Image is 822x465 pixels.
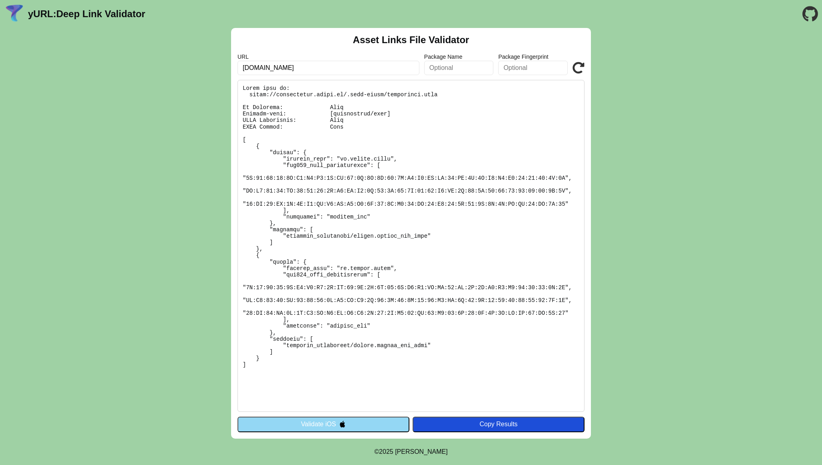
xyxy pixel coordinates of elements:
a: yURL:Deep Link Validator [28,8,145,20]
button: Validate iOS [237,417,409,432]
div: Copy Results [417,421,581,428]
a: Michael Ibragimchayev's Personal Site [395,448,448,455]
label: URL [237,54,419,60]
button: Copy Results [413,417,585,432]
img: yURL Logo [4,4,25,24]
h2: Asset Links File Validator [353,34,469,46]
label: Package Fingerprint [498,54,568,60]
footer: © [374,439,447,465]
img: appleIcon.svg [339,421,346,427]
input: Optional [498,61,568,75]
pre: Lorem ipsu do: sitam://consectetur.adipi.el/.sedd-eiusm/temporinci.utla Et Dolorema: Aliq Enimadm... [237,80,585,412]
input: Optional [424,61,494,75]
label: Package Name [424,54,494,60]
input: Required [237,61,419,75]
span: 2025 [379,448,393,455]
